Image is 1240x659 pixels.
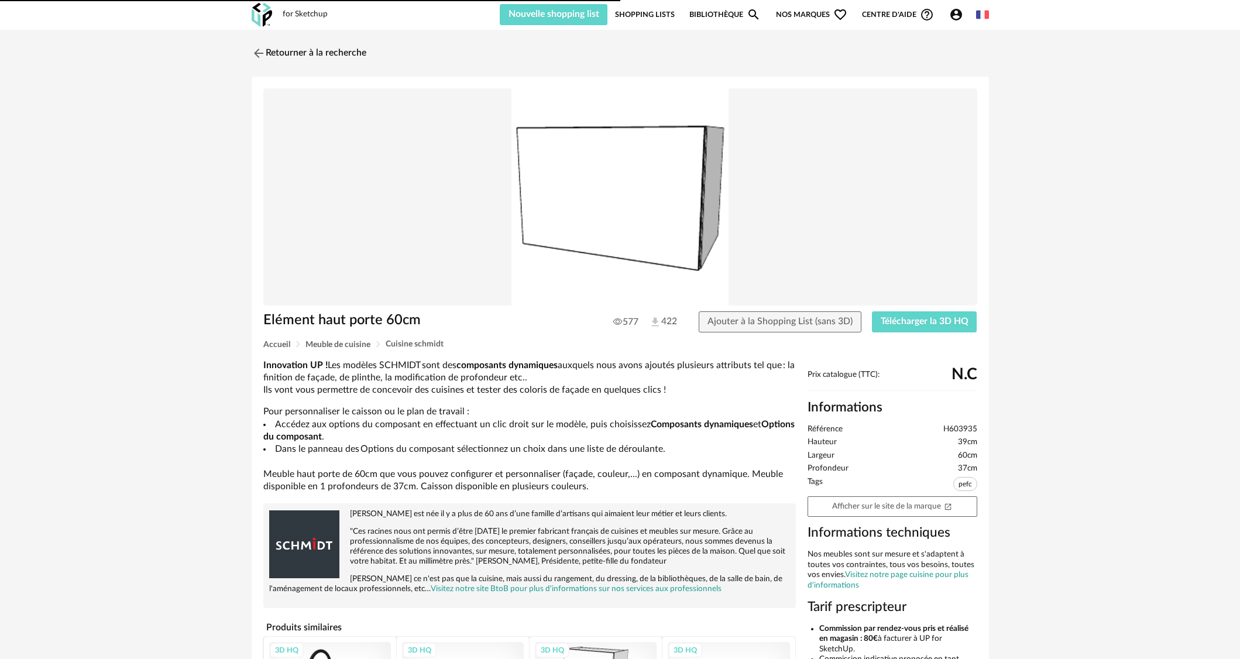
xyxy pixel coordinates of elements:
div: Breadcrumb [263,340,977,349]
div: Nos meubles sont sur mesure et s'adaptent à toutes vos contraintes, tous vos besoins, toutes vos ... [808,550,977,591]
span: Centre d'aideHelp Circle Outline icon [862,8,934,22]
span: Open In New icon [944,502,952,510]
div: for Sketchup [283,9,328,20]
span: 39cm [958,437,977,448]
a: Retourner à la recherche [252,40,366,66]
span: Largeur [808,451,834,461]
span: Help Circle Outline icon [920,8,934,22]
li: Accédez aux options du composant en effectuant un clic droit sur le modèle, puis choisissez et . [263,418,796,444]
span: 577 [613,316,638,328]
span: pefc [953,477,977,491]
button: Ajouter à la Shopping List (sans 3D) [699,311,861,332]
a: Visitez notre site BtoB pour plus d'informations sur nos services aux professionnels [431,585,722,593]
p: [PERSON_NAME] ce n'est pas que la cuisine, mais aussi du rangement, du dressing, de la bibliothèq... [269,574,790,594]
span: H603935 [943,424,977,435]
div: Prix catalogue (TTC): [808,370,977,392]
span: 37cm [958,464,977,474]
div: Pour personnaliser le caisson ou le plan de travail : Meuble haut porte de 60cm que vous pouvez c... [263,359,796,493]
span: Référence [808,424,843,435]
span: 60cm [958,451,977,461]
span: Account Circle icon [949,8,968,22]
span: Nos marques [776,4,847,25]
span: Profondeur [808,464,849,474]
b: Composants dynamiques [651,420,753,429]
img: svg+xml;base64,PHN2ZyB3aWR0aD0iMjQiIGhlaWdodD0iMjQiIHZpZXdCb3g9IjAgMCAyNCAyNCIgZmlsbD0ibm9uZSIgeG... [252,46,266,60]
span: Ajouter à la Shopping List (sans 3D) [707,317,853,326]
span: N.C [952,370,977,379]
div: 3D HQ [403,643,437,658]
img: OXP [252,3,272,27]
a: Afficher sur le site de la marqueOpen In New icon [808,496,977,517]
span: Accueil [263,341,290,349]
span: 422 [649,315,677,328]
p: Les modèles SCHMIDT sont des auxquels nous avons ajoutés plusieurs attributs tel que : la finitio... [263,359,796,397]
b: Commission par rendez-vous pris et réalisé en magasin : 80€ [819,624,968,643]
li: Dans le panneau des Options du composant sélectionnez un choix dans une liste de déroulante. [263,443,796,455]
button: Télécharger la 3D HQ [872,311,977,332]
span: Hauteur [808,437,837,448]
span: Cuisine schmidt [386,340,444,348]
p: "Ces racines nous ont permis d’être [DATE] le premier fabricant français de cuisines et meubles s... [269,527,790,567]
h1: Elément haut porte 60cm [263,311,554,329]
div: 3D HQ [668,643,702,658]
span: Magnify icon [747,8,761,22]
b: composants dynamiques [456,361,558,370]
span: Télécharger la 3D HQ [881,317,968,326]
span: Meuble de cuisine [305,341,370,349]
span: Tags [808,477,823,494]
img: fr [976,8,989,21]
b: Innovation UP ! [263,361,328,370]
button: Nouvelle shopping list [500,4,608,25]
a: Shopping Lists [615,4,675,25]
span: Account Circle icon [949,8,963,22]
span: Heart Outline icon [833,8,847,22]
h4: Produits similaires [263,619,796,636]
p: [PERSON_NAME] est née il y a plus de 60 ans d’une famille d’artisans qui aimaient leur métier et ... [269,509,790,519]
li: à facturer à UP for SketchUp. [819,624,977,655]
div: 3D HQ [535,643,569,658]
img: Téléchargements [649,316,661,328]
img: brand logo [269,509,339,579]
a: Visitez notre page cuisine pour plus d'informations [808,571,968,589]
h2: Informations [808,399,977,416]
div: 3D HQ [270,643,304,658]
h3: Tarif prescripteur [808,599,977,616]
a: BibliothèqueMagnify icon [689,4,761,25]
b: Options du composant [263,420,795,441]
img: Product pack shot [263,88,977,306]
h3: Informations techniques [808,524,977,541]
span: Nouvelle shopping list [509,9,599,19]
